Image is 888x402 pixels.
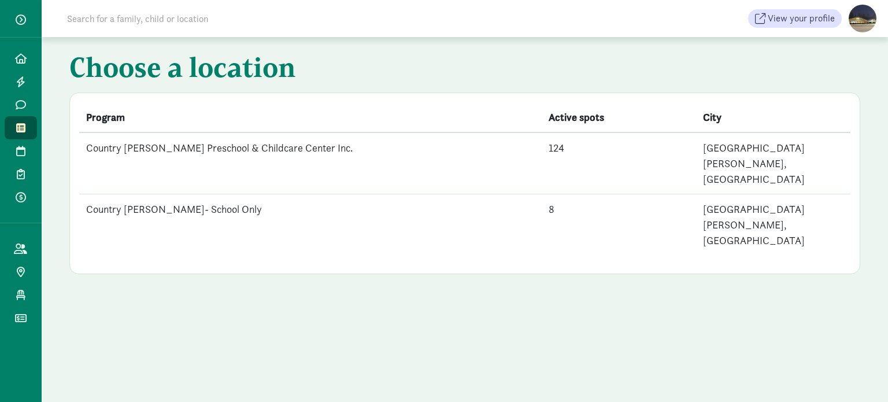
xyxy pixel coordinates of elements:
th: Program [79,102,542,132]
th: Active spots [542,102,696,132]
td: Country [PERSON_NAME]- School Only [79,194,542,256]
td: 8 [542,194,696,256]
td: Country [PERSON_NAME] Preschool & Childcare Center Inc. [79,132,542,194]
span: View your profile [768,12,835,25]
iframe: Chat Widget [830,346,888,402]
td: [GEOGRAPHIC_DATA][PERSON_NAME], [GEOGRAPHIC_DATA] [696,194,850,256]
a: View your profile [748,9,842,28]
input: Search for a family, child or location [60,7,384,30]
td: [GEOGRAPHIC_DATA][PERSON_NAME], [GEOGRAPHIC_DATA] [696,132,850,194]
td: 124 [542,132,696,194]
th: City [696,102,850,132]
h1: Choose a location [69,51,798,88]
